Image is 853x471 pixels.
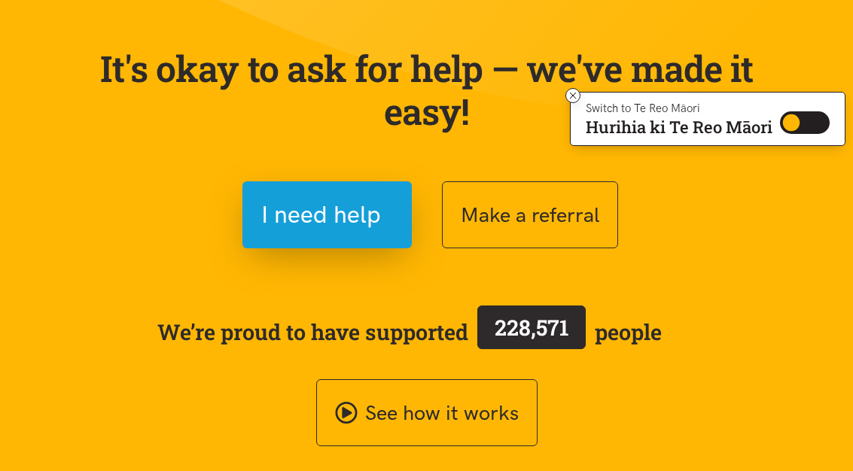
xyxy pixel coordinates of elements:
p: Switch to Te Reo Māori [586,104,772,113]
button: I need help [242,181,412,248]
p: Hurihia ki Te Reo Māori [586,120,772,134]
a: 228,571 [468,302,595,361]
span: 228,571 [495,313,569,342]
button: Make a referral [442,181,618,248]
p: It's okay to ask for help — we've made it easy! [81,47,773,133]
a: See how it works [316,379,538,446]
span: I need help [261,196,381,234]
span: We’re proud to have supported people [157,302,662,361]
